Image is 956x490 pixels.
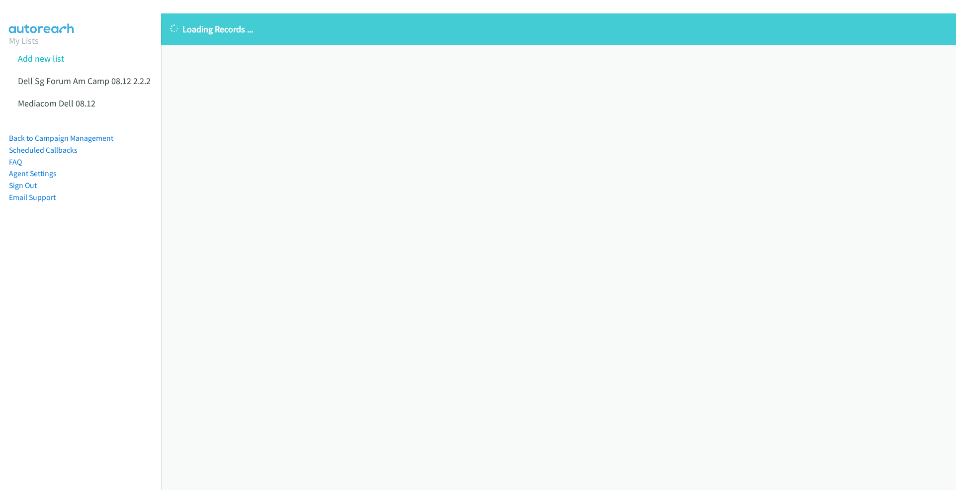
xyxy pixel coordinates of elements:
[9,145,78,155] a: Scheduled Callbacks
[9,193,56,202] a: Email Support
[9,133,113,143] a: Back to Campaign Management
[18,98,95,109] a: Mediacom Dell 08.12
[9,169,57,178] a: Agent Settings
[18,53,64,64] a: Add new list
[18,75,151,87] a: Dell Sg Forum Am Camp 08.12 2.2.2
[170,22,947,36] p: Loading Records ...
[9,157,22,167] a: FAQ
[9,35,39,46] a: My Lists
[9,181,37,190] a: Sign Out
